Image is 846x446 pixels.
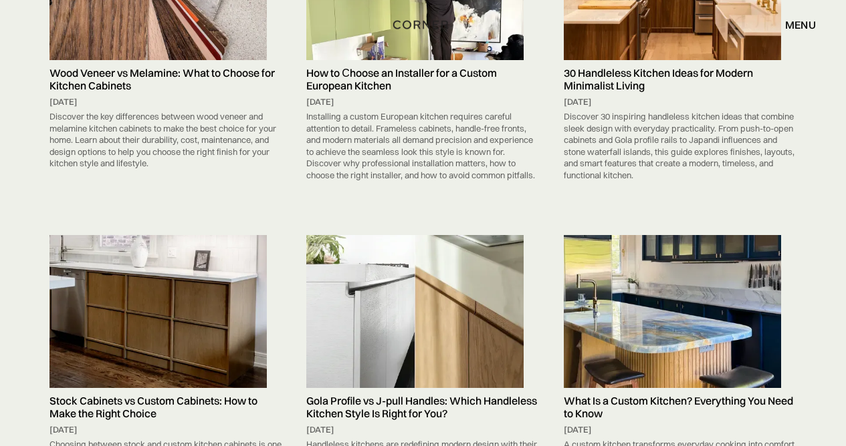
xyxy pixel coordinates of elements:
[564,395,797,420] h5: What Is a Custom Kitchen? Everything You Need to Know
[564,96,797,108] div: [DATE]
[564,107,797,184] div: Discover 30 inspiring handleless kitchen ideas that combine sleek design with everyday practicali...
[306,107,539,184] div: Installing a custom European kitchen requires careful attention to detail. Frameless cabinets, ha...
[564,424,797,436] div: [DATE]
[49,395,282,420] h5: Stock Cabinets vs Custom Cabinets: How to Make the Right Choice
[389,16,456,33] a: home
[306,96,539,108] div: [DATE]
[49,96,282,108] div: [DATE]
[306,67,539,92] h5: How to Сhoose an Installer for a Custom European Kitchen
[306,424,539,436] div: [DATE]
[564,67,797,92] h5: 30 Handleless Kitchen Ideas for Modern Minimalist Living
[772,13,816,36] div: menu
[785,19,816,30] div: menu
[49,107,282,173] div: Discover the key differences between wood veneer and melamine kitchen cabinets to make the best c...
[49,67,282,92] h5: Wood Veneer vs Melamine: What to Choose for Kitchen Cabinets
[306,395,539,420] h5: Gola Profile vs J-pull Handles: Which Handleless Kitchen Style Is Right for You?
[49,424,282,436] div: [DATE]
